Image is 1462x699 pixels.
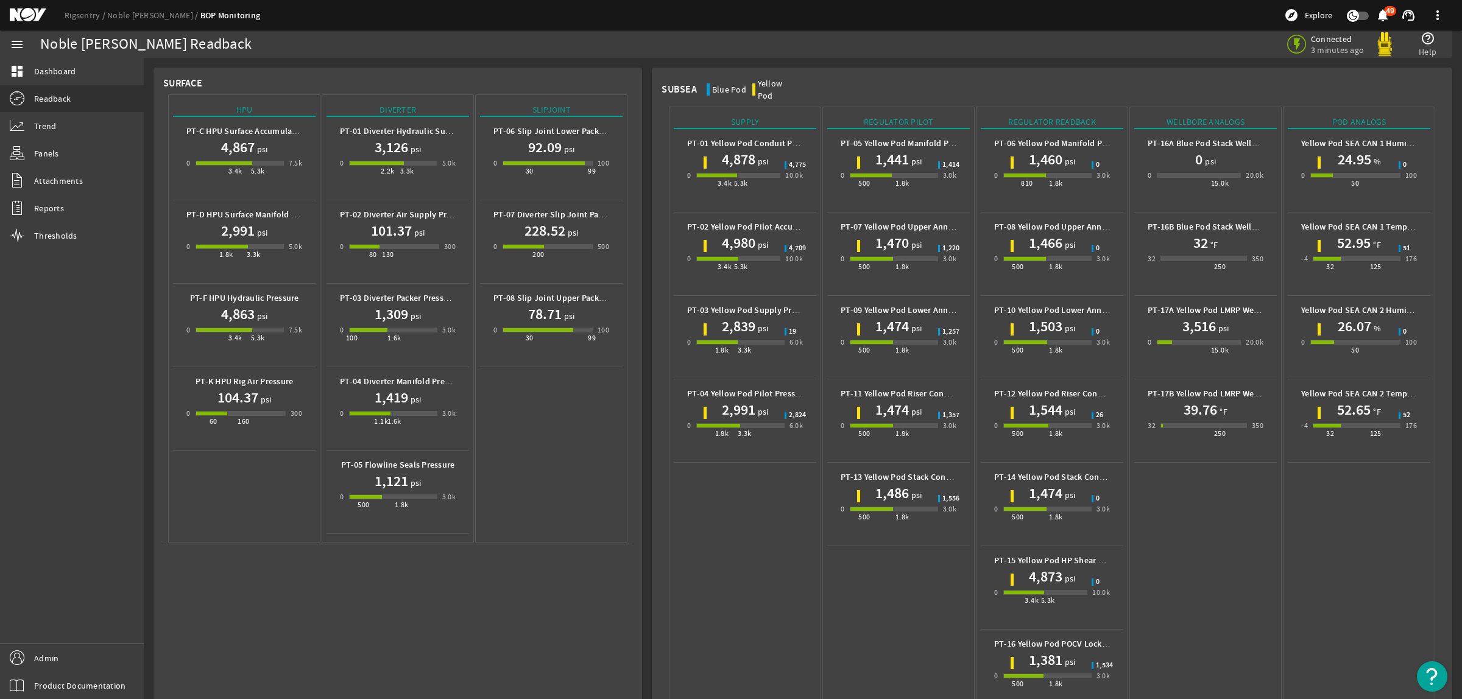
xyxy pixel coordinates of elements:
[994,420,998,432] div: 0
[358,499,369,511] div: 500
[1252,420,1263,432] div: 350
[1279,5,1337,25] button: Explore
[722,233,755,253] h1: 4,980
[1403,328,1407,335] span: 0
[841,336,844,348] div: 0
[895,261,909,273] div: 1.8k
[493,125,654,137] b: PT-06 Slip Joint Lower Packer Air Pressure
[1208,239,1218,251] span: °F
[858,427,870,440] div: 500
[687,138,820,149] b: PT-01 Yellow Pod Conduit Pressure
[942,161,959,169] span: 1,414
[1301,388,1435,399] b: Yellow Pod SEA CAN 2 Temperature
[994,555,1150,566] b: PT-15 Yellow Pod HP Shear Ram Pressure
[1029,567,1062,586] h1: 4,873
[942,495,959,502] span: 1,556
[1301,253,1308,265] div: -4
[1134,116,1277,129] div: Wellbore Analogs
[1214,261,1226,273] div: 250
[1284,8,1299,23] mat-icon: explore
[1184,400,1217,420] h1: 39.76
[526,165,534,177] div: 30
[562,143,575,155] span: psi
[382,248,394,261] div: 130
[1096,161,1100,169] span: 0
[687,221,858,233] b: PT-02 Yellow Pod Pilot Accumulator Pressure
[588,165,596,177] div: 99
[562,310,575,322] span: psi
[1371,406,1381,418] span: °F
[994,169,998,181] div: 0
[875,150,909,169] h1: 1,441
[1301,304,1422,316] b: Yellow Pod SEA CAN 2 Humidity
[1370,261,1382,273] div: 125
[588,332,596,344] div: 99
[1062,656,1076,668] span: psi
[1371,155,1381,167] span: %
[255,227,268,239] span: psi
[1096,578,1100,586] span: 0
[34,65,76,77] span: Dashboard
[789,412,806,419] span: 2,824
[722,400,755,420] h1: 2,991
[1148,138,1304,149] b: PT-16A Blue Pod Stack Wellbore Pressure
[1421,31,1435,46] mat-icon: help_outline
[1214,427,1226,440] div: 250
[34,202,64,214] span: Reports
[1012,427,1023,440] div: 500
[196,376,293,387] b: PT-K HPU Rig Air Pressure
[10,64,24,79] mat-icon: dashboard
[858,261,870,273] div: 500
[1012,261,1023,273] div: 500
[200,10,261,21] a: BOP Monitoring
[994,221,1152,233] b: PT-08 Yellow Pod Upper Annular Pressure
[687,420,691,432] div: 0
[858,177,870,189] div: 500
[255,143,268,155] span: psi
[858,344,870,356] div: 500
[1049,261,1063,273] div: 1.8k
[1195,150,1202,169] h1: 0
[755,239,769,251] span: psi
[841,471,1065,483] b: PT-13 Yellow Pod Stack Connector Regulator Pilot Pressure
[1301,221,1435,233] b: Yellow Pod SEA CAN 1 Temperature
[1372,32,1397,57] img: Yellowpod.svg
[755,155,769,167] span: psi
[387,415,401,427] div: 1.6k
[34,230,77,242] span: Thresholds
[221,304,255,324] h1: 4,863
[1305,9,1332,21] span: Explore
[40,38,252,51] div: Noble [PERSON_NAME] Readback
[789,245,806,252] span: 4,709
[186,324,190,336] div: 0
[1337,400,1371,420] h1: 52.65
[255,310,268,322] span: psi
[34,147,59,160] span: Panels
[994,336,998,348] div: 0
[186,209,324,220] b: PT-D HPU Surface Manifold Pressure
[210,415,217,427] div: 60
[1029,233,1062,253] h1: 1,466
[738,344,752,356] div: 3.3k
[909,239,922,251] span: psi
[1021,177,1033,189] div: 810
[841,221,1019,233] b: PT-07 Yellow Pod Upper Annular Pilot Pressure
[1096,503,1111,515] div: 3.0k
[687,336,691,348] div: 0
[994,638,1137,650] b: PT-16 Yellow Pod POCV Lock Pressure
[524,221,565,241] h1: 228.52
[34,120,56,132] span: Trend
[1062,155,1076,167] span: psi
[34,93,71,105] span: Readback
[1423,1,1452,30] button: more_vert
[712,83,746,96] div: Blue Pod
[687,388,808,399] b: PT-04 Yellow Pod Pilot Pressure
[1370,427,1382,440] div: 125
[375,138,408,157] h1: 3,126
[1351,177,1359,189] div: 50
[1337,233,1371,253] h1: 52.95
[662,83,697,96] div: Subsea
[375,471,408,491] h1: 1,121
[1148,420,1156,432] div: 32
[875,233,909,253] h1: 1,470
